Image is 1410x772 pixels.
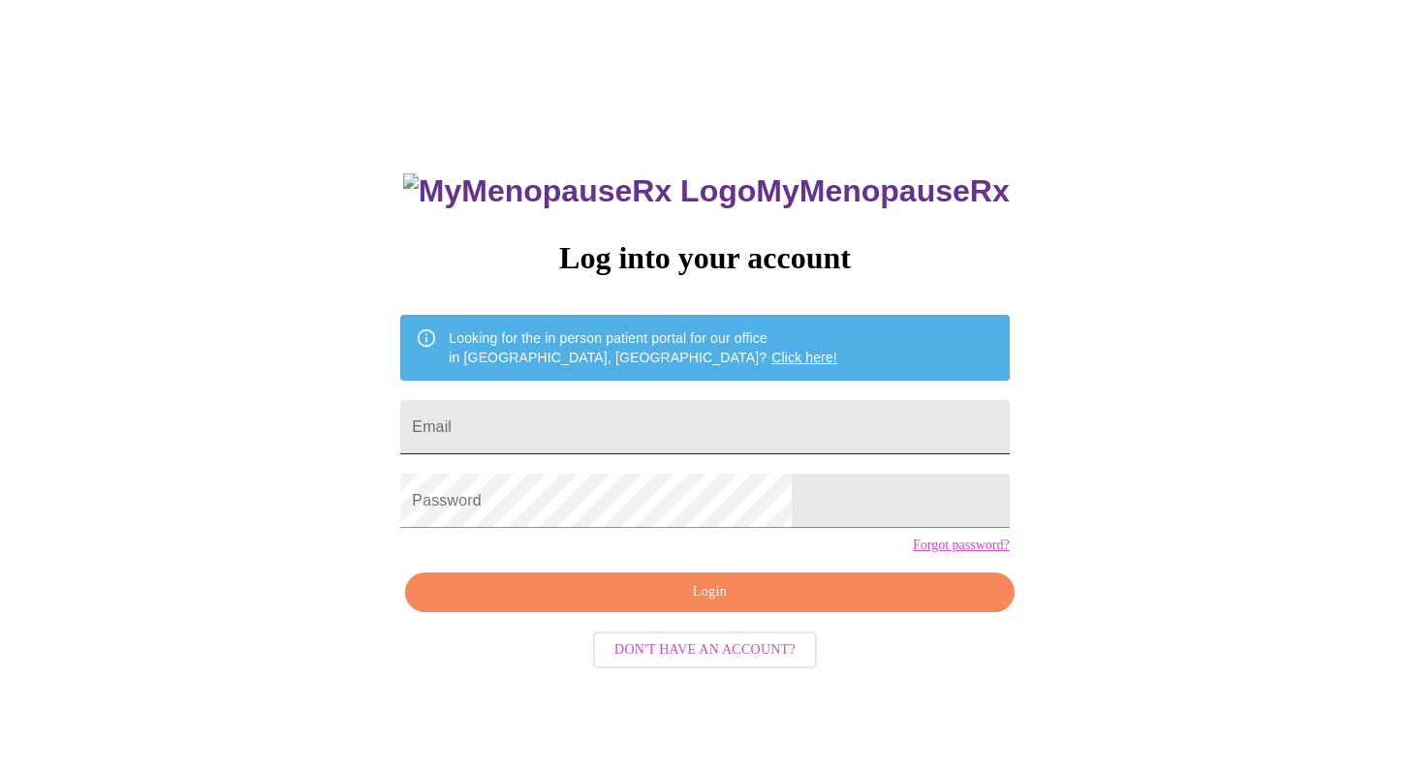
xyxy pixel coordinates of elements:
[403,173,1010,209] h3: MyMenopauseRx
[427,580,991,604] span: Login
[614,638,796,663] span: Don't have an account?
[913,538,1010,553] a: Forgot password?
[403,173,756,209] img: MyMenopauseRx Logo
[400,240,1009,276] h3: Log into your account
[593,632,817,669] button: Don't have an account?
[405,572,1014,612] button: Login
[449,321,837,375] div: Looking for the in person patient portal for our office in [GEOGRAPHIC_DATA], [GEOGRAPHIC_DATA]?
[771,350,837,365] a: Click here!
[588,640,822,657] a: Don't have an account?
